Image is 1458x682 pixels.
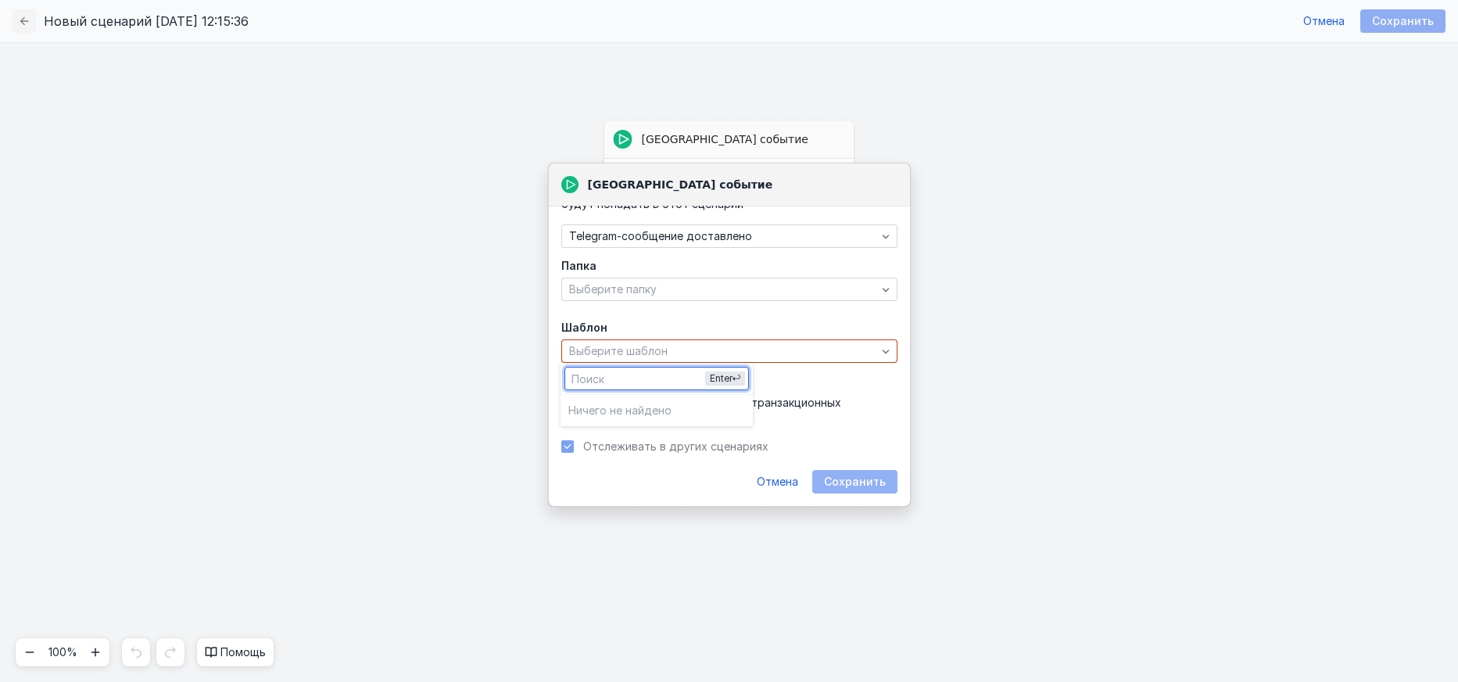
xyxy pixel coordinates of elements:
[588,177,897,192] span: [GEOGRAPHIC_DATA] событие
[749,470,806,494] button: Отмена
[197,638,274,666] button: Помощь
[44,638,81,666] button: 100%
[583,440,768,453] span: Отслеживать в других сценариях
[569,230,752,243] span: Telegram-сообщение доставлено
[569,282,657,296] span: Выберите папку
[710,372,733,384] span: Enter
[48,647,77,658] div: 100%
[1303,15,1345,28] span: Отмена
[561,224,897,248] button: Telegram-сообщение доставлено
[1295,9,1352,33] button: Отмена
[757,476,798,489] span: Отмена
[44,12,249,31] span: Новый сценарий [DATE] 12:15:36
[569,344,668,357] span: Выберите шаблон
[568,404,672,417] span: Ничего не найдено
[561,278,897,301] button: Выберите папку
[561,321,607,334] span: Шаблон
[561,260,596,271] div: Папка
[565,368,748,389] input: Поиск
[705,372,745,386] button: Enter
[642,133,845,145] span: [GEOGRAPHIC_DATA] событие
[561,339,897,363] button: Выберите шаблон
[220,644,266,660] span: Помощь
